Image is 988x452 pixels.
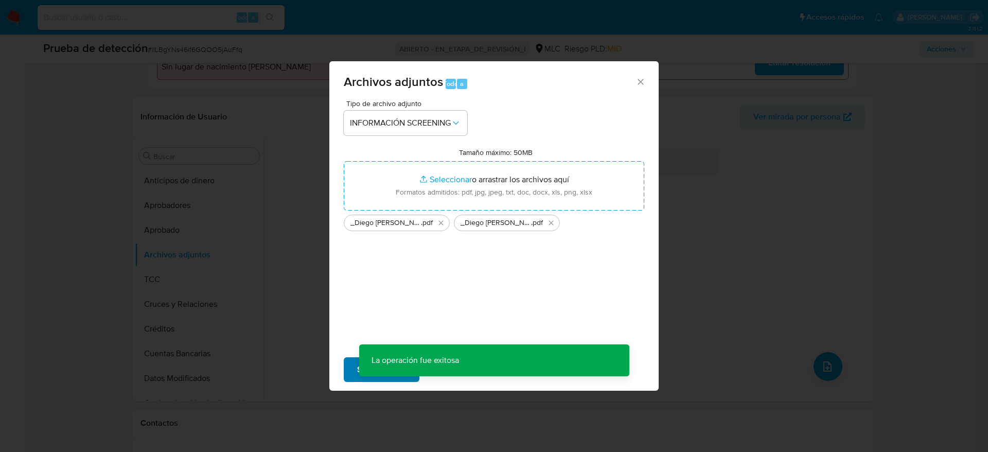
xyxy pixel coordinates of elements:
font: Todo [443,79,458,89]
font: Archivos adjuntos [344,73,443,91]
font: a [460,79,464,89]
button: Cerrar [636,77,645,86]
span: Tipo de archivo adjunto [346,100,470,107]
span: _Diego [PERSON_NAME] LAVADO DE DINERO - Buscar con Google [461,218,531,228]
span: _Diego [PERSON_NAME] - Buscar con Google [350,218,421,228]
font: .pdf [421,217,433,228]
span: Subir archivo [357,358,406,381]
button: Eliminar _Diego Gonzalo Pardow Lorenzo_ LAVADO DE DINERO - Buscar con Google.pdf [545,217,557,229]
label: Tamaño máximo: 50MB [459,148,533,157]
button: Subir archivo [344,357,419,382]
font: INFORMACIÓN SCREENING [350,117,451,129]
button: Eliminar _Diego Gonzalo Pardow Lorenzo_ - Buscar con Google.pdf [435,217,447,229]
ul: Archivos seleccionados [344,211,644,231]
font: La operación fue exitosa [372,354,459,366]
button: INFORMACIÓN SCREENING [344,111,467,135]
font: .pdf [531,217,543,228]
